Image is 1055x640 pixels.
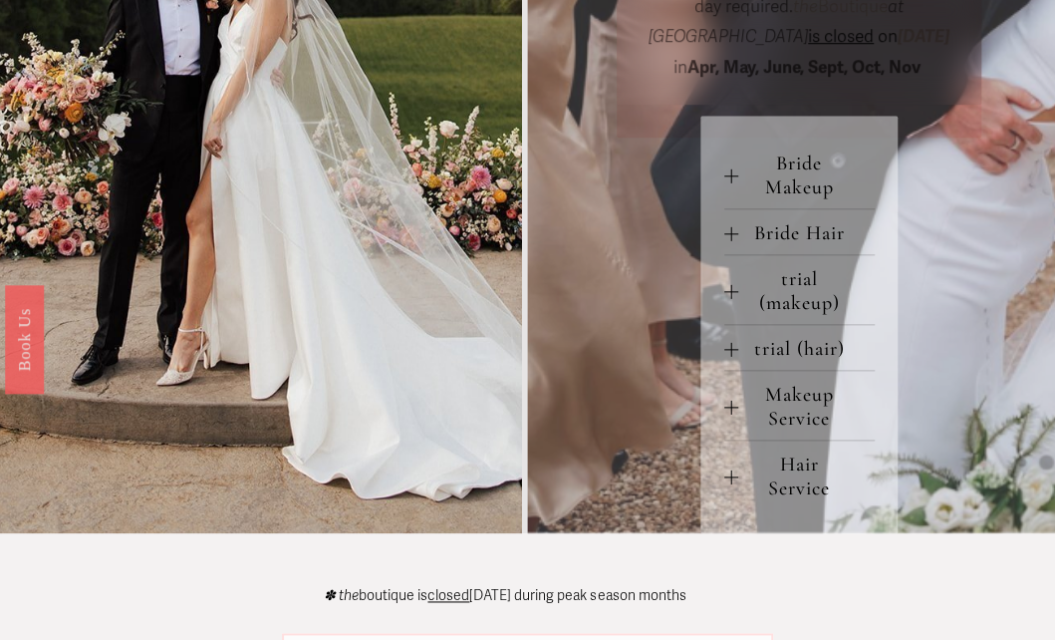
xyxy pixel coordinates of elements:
[898,26,949,47] em: [DATE]
[687,57,921,78] strong: Apr, May, June, Sept, Oct, Nov
[427,587,469,604] span: closed
[738,221,875,245] span: Bride Hair
[808,26,874,47] span: is closed
[5,285,44,394] a: Book Us
[724,255,875,324] button: trial (makeup)
[738,267,875,315] span: trial (makeup)
[738,337,875,361] span: trial (hair)
[324,587,359,604] em: ✽ the
[724,325,875,370] button: trial (hair)
[738,383,875,431] span: Makeup Service
[324,589,685,603] p: boutique is [DATE] during peak season months
[724,140,875,208] button: Bride Makeup
[738,152,875,199] span: Bride Makeup
[724,371,875,440] button: Makeup Service
[724,441,875,509] button: Hair Service
[738,453,875,500] span: Hair Service
[673,26,953,78] span: in
[724,209,875,254] button: Bride Hair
